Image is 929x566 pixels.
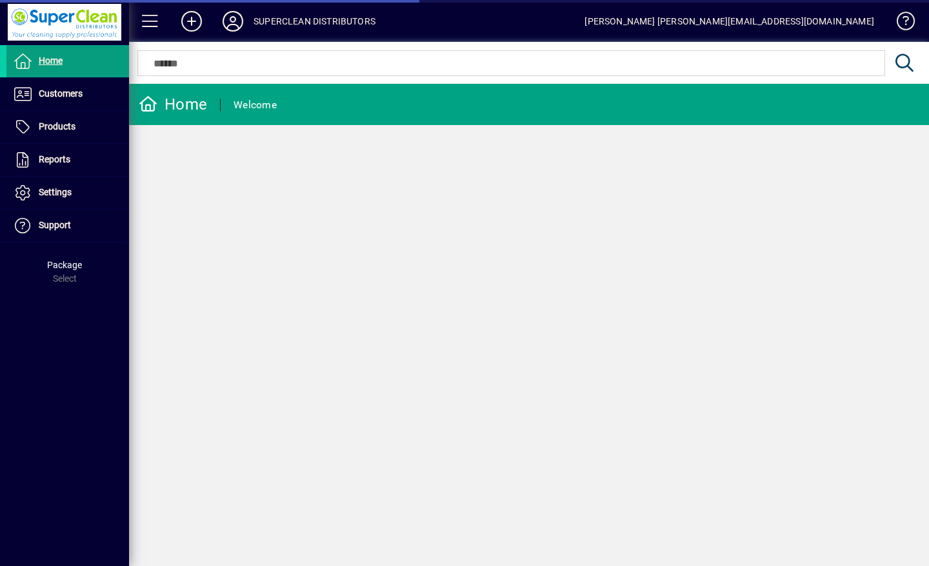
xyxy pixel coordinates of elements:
[39,88,83,99] span: Customers
[234,95,277,115] div: Welcome
[6,144,129,176] a: Reports
[39,121,75,132] span: Products
[39,154,70,164] span: Reports
[887,3,913,44] a: Knowledge Base
[584,11,874,32] div: [PERSON_NAME] [PERSON_NAME][EMAIL_ADDRESS][DOMAIN_NAME]
[139,94,207,115] div: Home
[212,10,254,33] button: Profile
[47,260,82,270] span: Package
[171,10,212,33] button: Add
[6,111,129,143] a: Products
[39,187,72,197] span: Settings
[254,11,375,32] div: SUPERCLEAN DISTRIBUTORS
[6,177,129,209] a: Settings
[39,220,71,230] span: Support
[39,55,63,66] span: Home
[6,78,129,110] a: Customers
[6,210,129,242] a: Support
